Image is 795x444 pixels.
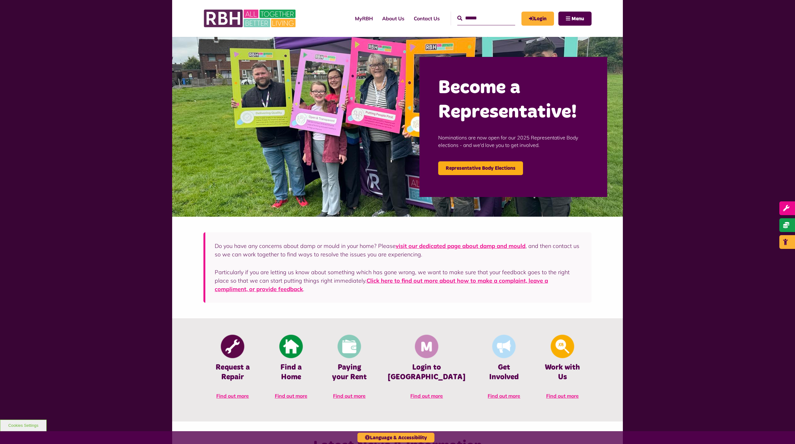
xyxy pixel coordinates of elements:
[492,335,516,358] img: Get Involved
[558,12,592,26] button: Navigation
[572,16,584,21] span: Menu
[172,37,623,217] img: Image (22)
[546,393,579,399] span: Find out more
[215,277,548,293] a: Click here to find out more about how to make a complaint, leave a compliment, or provide feedback
[221,335,244,358] img: Report Repair
[271,363,310,382] h4: Find a Home
[438,76,588,124] h2: Become a Representative!
[357,433,434,442] button: Language & Accessibility
[320,334,378,406] a: Pay Rent Paying your Rent Find out more
[203,334,262,406] a: Report Repair Request a Repair Find out more
[350,10,377,27] a: MyRBH
[521,12,554,26] a: MyRBH
[438,161,523,175] a: Representative Body Elections
[333,393,366,399] span: Find out more
[215,242,582,259] p: Do you have any concerns about damp or mould in your home? Please , and then contact us so we can...
[396,242,526,250] a: visit our dedicated page about damp and mould
[551,335,574,358] img: Looking For A Job
[475,334,533,406] a: Get Involved Get Involved Find out more
[330,363,369,382] h4: Paying your Rent
[275,393,307,399] span: Find out more
[213,363,252,382] h4: Request a Repair
[377,10,409,27] a: About Us
[533,334,592,406] a: Looking For A Job Work with Us Find out more
[409,10,444,27] a: Contact Us
[203,6,297,31] img: RBH
[388,363,465,382] h4: Login to [GEOGRAPHIC_DATA]
[484,363,524,382] h4: Get Involved
[438,124,588,158] p: Nominations are now open for our 2025 Representative Body elections - and we'd love you to get in...
[215,268,582,293] p: Particularly if you are letting us know about something which has gone wrong, we want to make sur...
[488,393,520,399] span: Find out more
[378,334,475,406] a: Membership And Mutuality Login to [GEOGRAPHIC_DATA] Find out more
[279,335,303,358] img: Find A Home
[262,334,320,406] a: Find A Home Find a Home Find out more
[338,335,361,358] img: Pay Rent
[543,363,582,382] h4: Work with Us
[415,335,439,358] img: Membership And Mutuality
[767,416,795,444] iframe: Netcall Web Assistant for live chat
[216,393,249,399] span: Find out more
[410,393,443,399] span: Find out more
